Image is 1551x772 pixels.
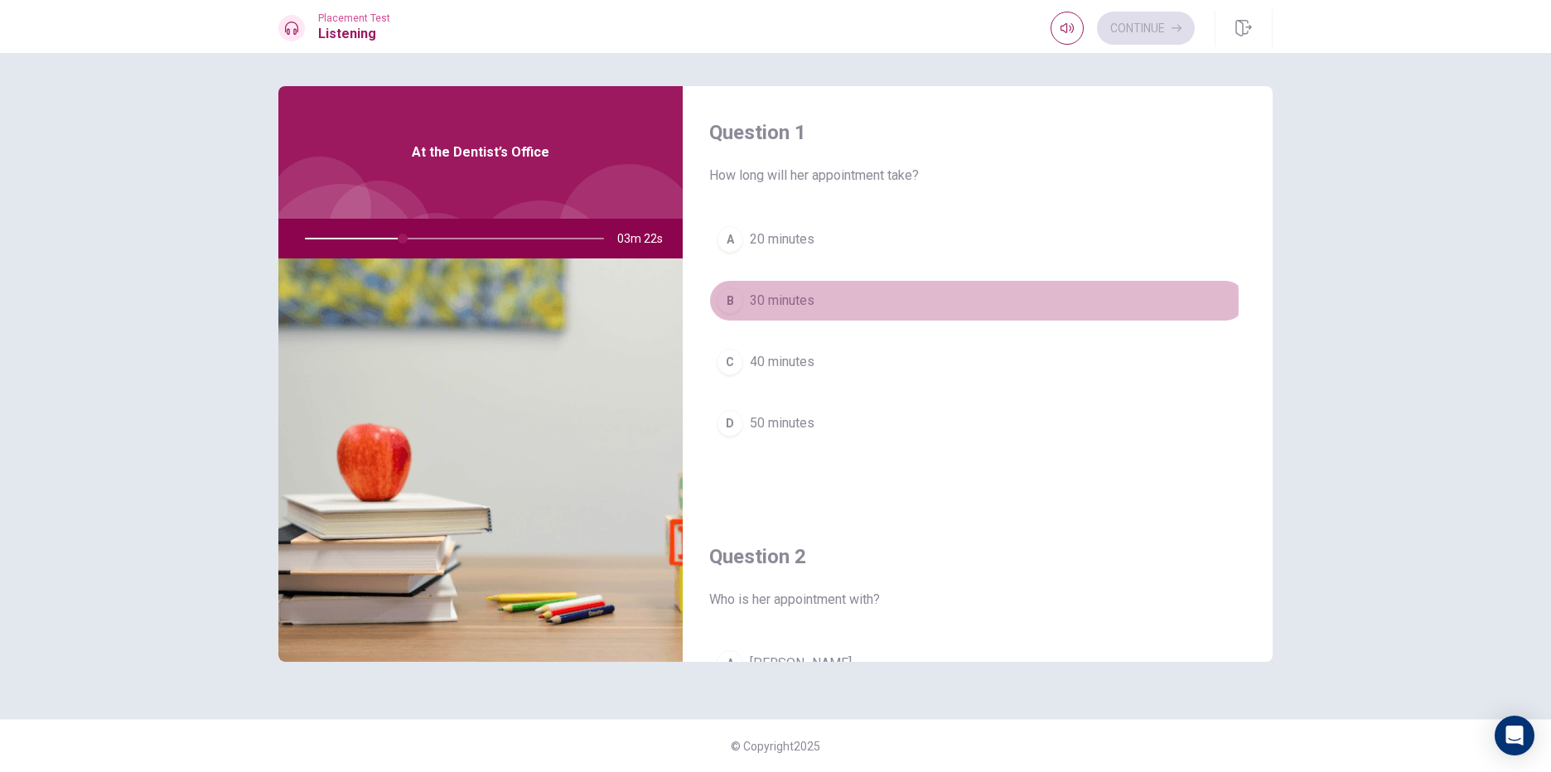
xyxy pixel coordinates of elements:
button: A20 minutes [709,219,1246,260]
div: Open Intercom Messenger [1495,716,1534,755]
span: Placement Test [318,12,390,24]
span: 50 minutes [750,413,814,433]
div: C [717,349,743,375]
h1: Listening [318,24,390,44]
div: A [717,650,743,677]
span: 03m 22s [617,219,676,258]
span: 30 minutes [750,291,814,311]
div: D [717,410,743,437]
span: At the Dentist’s Office [412,142,549,162]
div: A [717,226,743,253]
img: At the Dentist’s Office [278,258,683,662]
span: 40 minutes [750,352,814,372]
button: C40 minutes [709,341,1246,383]
h4: Question 2 [709,543,1246,570]
button: A[PERSON_NAME] [709,643,1246,684]
button: D50 minutes [709,403,1246,444]
div: B [717,287,743,314]
span: Who is her appointment with? [709,590,1246,610]
span: 20 minutes [750,229,814,249]
span: © Copyright 2025 [731,740,820,753]
button: B30 minutes [709,280,1246,321]
span: How long will her appointment take? [709,166,1246,186]
span: [PERSON_NAME] [750,654,852,673]
h4: Question 1 [709,119,1246,146]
